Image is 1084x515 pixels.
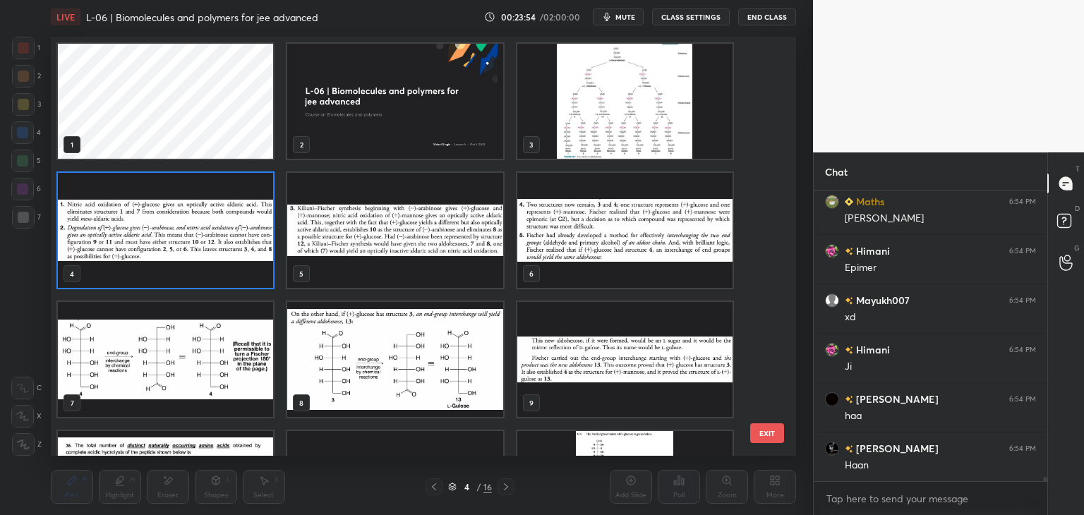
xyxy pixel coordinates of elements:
[825,392,839,406] img: d0b0a90706f4413ea505ba297619349d.jpg
[1009,247,1036,255] div: 6:54 PM
[1009,198,1036,206] div: 6:54 PM
[825,343,839,357] img: 3
[845,297,853,305] img: no-rating-badge.077c3623.svg
[459,483,474,491] div: 4
[12,65,41,87] div: 2
[517,302,733,417] img: 1759323884RHIYFV.pdf
[51,8,80,25] div: LIVE
[1009,444,1036,453] div: 6:54 PM
[287,173,502,288] img: 1759323884RHIYFV.pdf
[12,37,40,59] div: 1
[517,173,733,288] img: 1759323884RHIYFV.pdf
[287,44,502,159] img: 7f37f498-9ec6-11f0-94b6-c27b46c6034e.jpg
[853,194,884,209] h6: Maths
[853,342,890,357] h6: Himani
[11,121,41,144] div: 4
[845,310,1036,325] div: xd
[738,8,796,25] button: End Class
[853,392,939,406] h6: [PERSON_NAME]
[51,37,771,456] div: grid
[825,293,839,308] img: default.png
[853,441,939,456] h6: [PERSON_NAME]
[58,173,273,288] img: 1759323884RHIYFV.pdf
[845,346,853,354] img: no-rating-badge.077c3623.svg
[12,433,42,456] div: Z
[1009,296,1036,305] div: 6:54 PM
[845,198,853,206] img: Learner_Badge_beginner_1_8b307cf2a0.svg
[287,302,502,417] img: 1759323884RHIYFV.pdf
[476,483,481,491] div: /
[845,409,1036,423] div: haa
[58,302,273,417] img: 1759323884RHIYFV.pdf
[11,178,41,200] div: 6
[853,293,910,308] h6: Mayukh007
[615,12,635,22] span: mute
[825,244,839,258] img: 3
[1076,164,1080,174] p: T
[483,480,492,493] div: 16
[1009,395,1036,404] div: 6:54 PM
[814,191,1047,482] div: grid
[12,93,41,116] div: 3
[825,195,839,209] img: 09c835c4f0724634aba09228552666e7.jpg
[845,396,853,404] img: no-rating-badge.077c3623.svg
[517,44,733,159] img: 1759323884RHIYFV.pdf
[12,206,41,229] div: 7
[750,423,784,443] button: EXIT
[845,248,853,255] img: no-rating-badge.077c3623.svg
[1009,346,1036,354] div: 6:54 PM
[1075,203,1080,214] p: D
[845,261,1036,275] div: Epimer
[825,442,839,456] img: 4b9450a7b8b3460c85d8a1959f1f206c.jpg
[1074,243,1080,253] p: G
[652,8,730,25] button: CLASS SETTINGS
[11,405,42,428] div: X
[11,150,41,172] div: 5
[845,445,853,453] img: no-rating-badge.077c3623.svg
[11,377,42,399] div: C
[845,212,1036,226] div: [PERSON_NAME]
[845,459,1036,473] div: Haan
[814,153,859,190] p: Chat
[86,11,318,24] h4: L-06 | Biomolecules and polymers for jee advanced
[853,243,890,258] h6: Himani
[593,8,644,25] button: mute
[845,360,1036,374] div: Ji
